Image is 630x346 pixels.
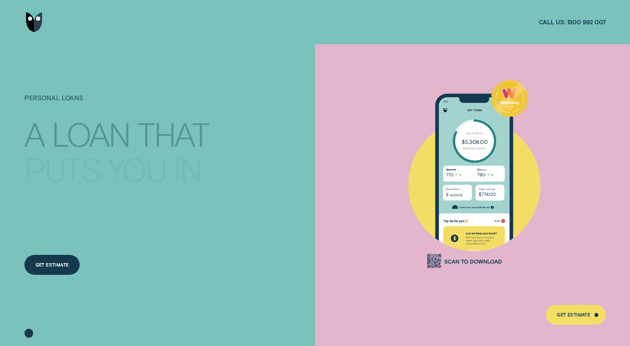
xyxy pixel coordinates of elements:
[539,18,606,26] a: Call us:1300 992 007
[26,12,42,32] img: Wisr
[52,119,130,149] div: LOAN
[137,119,208,149] div: THAT
[173,154,201,185] div: IN
[24,255,80,275] a: Get Estimate
[24,119,44,149] div: A
[24,109,216,201] h4: A LOAN THAT PUTS YOU IN CONTROL
[24,185,167,216] div: CONTROL
[539,18,565,26] span: Call us:
[546,305,606,325] a: Get Estimate
[567,18,606,26] span: 1300 992 007
[24,231,216,255] p: Get a personalised rate estimate in 2 minutes that won't impact your credit score.
[24,94,216,115] h1: Personal Loans
[108,154,166,185] div: YOU
[24,154,100,185] div: PUTS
